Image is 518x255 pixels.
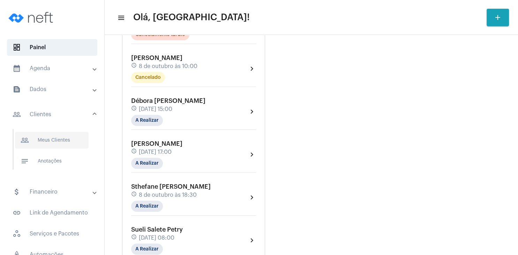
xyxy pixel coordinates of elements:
[4,60,104,77] mat-expansion-panel-header: sidenav iconAgenda
[7,39,97,56] span: Painel
[13,188,21,196] mat-icon: sidenav icon
[131,183,211,190] span: Sthefane [PERSON_NAME]
[248,236,256,245] mat-icon: chevron_right
[248,193,256,202] mat-icon: chevron_right
[131,158,163,169] mat-chip: A Realizar
[13,85,93,93] mat-panel-title: Dados
[13,209,21,217] mat-icon: sidenav icon
[131,98,205,104] span: Débora [PERSON_NAME]
[131,72,165,83] mat-chip: Cancelado
[13,230,21,238] span: sidenav icon
[7,225,97,242] span: Serviços e Pacotes
[21,136,29,144] mat-icon: sidenav icon
[4,103,104,126] mat-expansion-panel-header: sidenav iconClientes
[6,3,58,31] img: logo-neft-novo-2.png
[133,12,250,23] span: Olá, [GEOGRAPHIC_DATA]!
[139,149,172,155] span: [DATE] 17:00
[117,14,124,22] mat-icon: sidenav icon
[131,105,137,113] mat-icon: schedule
[131,141,182,147] span: [PERSON_NAME]
[15,132,89,149] span: Meus Clientes
[13,110,93,119] mat-panel-title: Clientes
[139,106,172,112] span: [DATE] 15:00
[248,150,256,159] mat-icon: chevron_right
[13,85,21,93] mat-icon: sidenav icon
[4,183,104,200] mat-expansion-panel-header: sidenav iconFinanceiro
[131,226,183,233] span: Sueli Salete Petry
[139,235,174,241] span: [DATE] 08:00
[13,64,93,73] mat-panel-title: Agenda
[4,81,104,98] mat-expansion-panel-header: sidenav iconDados
[13,188,93,196] mat-panel-title: Financeiro
[131,62,137,70] mat-icon: schedule
[139,63,197,69] span: 8 de outubro às 10:00
[131,115,163,126] mat-chip: A Realizar
[7,204,97,221] span: Link de Agendamento
[21,157,29,165] mat-icon: sidenav icon
[131,148,137,156] mat-icon: schedule
[13,43,21,52] span: sidenav icon
[131,191,137,199] mat-icon: schedule
[131,234,137,242] mat-icon: schedule
[248,65,256,73] mat-icon: chevron_right
[131,243,163,255] mat-chip: A Realizar
[494,13,502,22] mat-icon: add
[131,55,182,61] span: [PERSON_NAME]
[13,110,21,119] mat-icon: sidenav icon
[248,107,256,116] mat-icon: chevron_right
[15,153,89,170] span: Anotações
[4,126,104,179] div: sidenav iconClientes
[131,201,163,212] mat-chip: A Realizar
[13,64,21,73] mat-icon: sidenav icon
[139,192,197,198] span: 8 de outubro às 18:30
